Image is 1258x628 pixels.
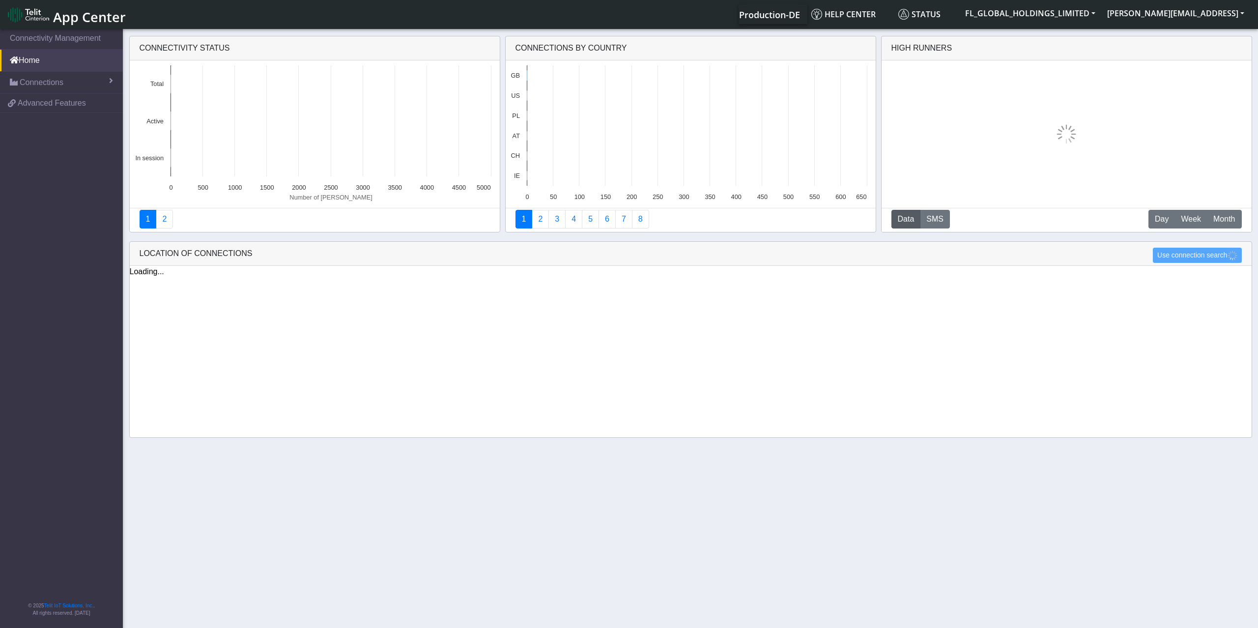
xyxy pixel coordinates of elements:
a: App Center [8,4,124,25]
a: Usage by Carrier [582,210,599,228]
a: Connectivity status [140,210,157,228]
a: Usage per Country [548,210,566,228]
text: IE [514,172,519,179]
a: Help center [807,4,894,24]
img: loading.gif [1057,124,1076,144]
button: Data [891,210,921,228]
text: 2500 [324,184,338,191]
text: 400 [731,193,741,200]
a: Connections By Country [515,210,533,228]
span: Production-DE [739,9,800,21]
a: Zero Session [615,210,632,228]
span: Advanced Features [18,97,86,109]
a: Status [894,4,959,24]
text: 4500 [452,184,465,191]
text: 250 [653,193,663,200]
button: Day [1148,210,1175,228]
nav: Summary paging [515,210,866,228]
text: 450 [757,193,767,200]
text: 2000 [292,184,306,191]
a: Telit IoT Solutions, Inc. [44,603,93,608]
a: Connections By Carrier [565,210,582,228]
button: Use connection search [1153,248,1241,263]
button: Month [1207,210,1241,228]
text: CH [511,152,519,159]
a: 14 Days Trend [599,210,616,228]
text: Total [150,80,163,87]
span: Status [898,9,941,20]
text: 150 [600,193,610,200]
text: 500 [198,184,208,191]
text: 500 [783,193,793,200]
span: Week [1181,213,1201,225]
text: 3000 [356,184,370,191]
button: [PERSON_NAME][EMAIL_ADDRESS] [1101,4,1250,22]
a: Deployment status [156,210,173,228]
a: Not Connected for 30 days [632,210,649,228]
text: 0 [525,193,529,200]
text: 5000 [477,184,490,191]
div: Connectivity status [130,36,500,60]
img: loading [1228,251,1237,260]
text: PL [512,112,520,119]
button: Week [1174,210,1207,228]
text: 600 [835,193,846,200]
span: Month [1213,213,1235,225]
text: Active [146,117,164,125]
span: App Center [53,8,126,26]
text: 100 [574,193,584,200]
text: 1000 [228,184,241,191]
text: 650 [856,193,866,200]
div: Loading... [130,266,1252,278]
text: 1500 [260,184,274,191]
text: Number of [PERSON_NAME] [289,194,372,201]
text: 0 [169,184,172,191]
div: Connections By Country [506,36,876,60]
span: Day [1155,213,1169,225]
text: 300 [679,193,689,200]
div: LOCATION OF CONNECTIONS [130,242,1252,266]
a: Your current platform instance [739,4,800,24]
img: logo-telit-cinterion-gw-new.png [8,7,49,23]
button: FL_GLOBAL_HOLDINGS_LIMITED [959,4,1101,22]
span: Connections [20,77,63,88]
text: 50 [550,193,557,200]
img: status.svg [898,9,909,20]
text: 4000 [420,184,433,191]
text: 550 [809,193,820,200]
text: US [511,92,520,99]
text: AT [512,132,520,140]
text: 200 [626,193,636,200]
span: Help center [811,9,876,20]
button: SMS [920,210,950,228]
nav: Summary paging [140,210,490,228]
a: Carrier [532,210,549,228]
text: GB [511,72,520,79]
img: knowledge.svg [811,9,822,20]
text: 3500 [388,184,401,191]
text: In session [135,154,164,162]
text: 350 [705,193,715,200]
div: High Runners [891,42,952,54]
